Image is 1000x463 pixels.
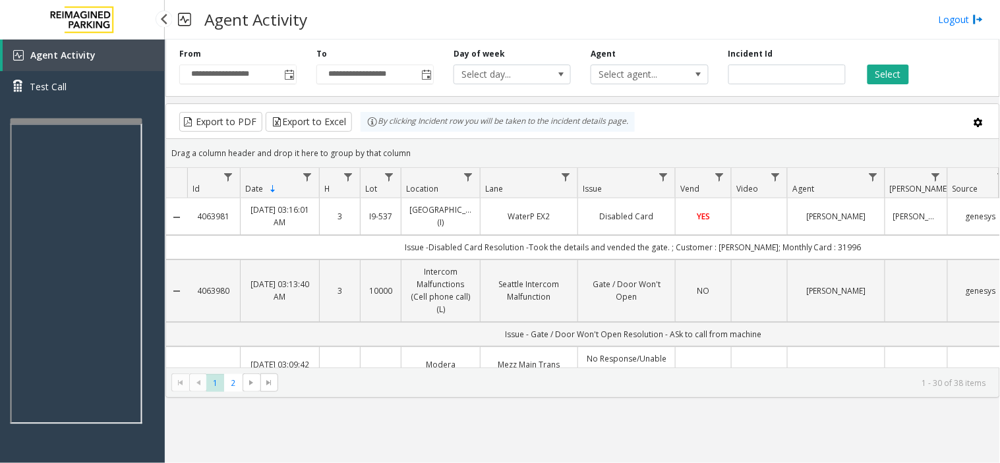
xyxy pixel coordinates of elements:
[245,183,263,194] span: Date
[30,49,96,61] span: Agent Activity
[179,48,201,60] label: From
[328,365,352,377] a: 3
[3,40,165,71] a: Agent Activity
[485,183,503,194] span: Lane
[792,183,814,194] span: Agent
[953,183,978,194] span: Source
[260,373,278,392] span: Go to the last page
[368,210,393,223] a: I9-537
[939,13,984,26] a: Logout
[339,168,357,186] a: H Filter Menu
[268,184,278,194] span: Sortable
[890,183,950,194] span: [PERSON_NAME]
[264,377,274,388] span: Go to the last page
[368,365,393,377] a: L20000500
[249,204,311,229] a: [DATE] 03:16:01 AM
[697,285,710,296] span: NO
[166,142,999,165] div: Drag a column header and drop it here to group by that column
[409,204,472,229] a: [GEOGRAPHIC_DATA] (I)
[365,183,377,194] span: Lot
[767,168,784,186] a: Video Filter Menu
[586,210,667,223] a: Disabled Card
[591,65,684,84] span: Select agent...
[973,13,984,26] img: logout
[655,168,672,186] a: Issue Filter Menu
[243,373,260,392] span: Go to the next page
[30,80,67,94] span: Test Call
[13,50,24,61] img: 'icon'
[409,358,472,383] a: Modera Midtown (L)
[680,183,699,194] span: Vend
[728,48,773,60] label: Incident Id
[586,278,667,303] a: Gate / Door Won't Open
[328,285,352,297] a: 3
[488,210,570,223] a: WaterP EX2
[864,168,882,186] a: Agent Filter Menu
[249,358,311,383] a: [DATE] 03:09:42 AM
[367,117,378,127] img: infoIcon.svg
[247,377,257,388] span: Go to the next page
[179,112,262,132] button: Export to PDF
[868,65,909,84] button: Select
[796,285,877,297] a: [PERSON_NAME]
[406,183,438,194] span: Location
[166,168,999,368] div: Data table
[281,65,296,84] span: Toggle popup
[684,210,723,223] a: YES
[454,48,505,60] label: Day of week
[220,168,237,186] a: Id Filter Menu
[893,210,939,223] a: [PERSON_NAME]
[166,212,187,223] a: Collapse Details
[198,3,314,36] h3: Agent Activity
[224,374,242,392] span: Page 2
[697,366,710,377] span: NO
[796,365,877,377] a: [PERSON_NAME]
[195,365,232,377] a: 4063978
[454,65,547,84] span: Select day...
[684,285,723,297] a: NO
[192,183,200,194] span: Id
[380,168,398,186] a: Lot Filter Menu
[684,365,723,377] a: NO
[206,374,224,392] span: Page 1
[419,65,433,84] span: Toggle popup
[299,168,316,186] a: Date Filter Menu
[266,112,352,132] button: Export to Excel
[195,285,232,297] a: 4063980
[368,285,393,297] a: 10000
[591,48,616,60] label: Agent
[166,367,187,377] a: Collapse Details
[736,183,758,194] span: Video
[557,168,575,186] a: Lane Filter Menu
[361,112,635,132] div: By clicking Incident row you will be taken to the incident details page.
[488,358,570,383] a: Mezz Main Trans Entry
[166,286,187,296] a: Collapse Details
[249,278,311,303] a: [DATE] 03:13:40 AM
[488,278,570,303] a: Seattle Intercom Malfunction
[927,168,945,186] a: Parker Filter Menu
[583,183,602,194] span: Issue
[409,265,472,316] a: Intercom Malfunctions (Cell phone call) (L)
[328,210,352,223] a: 3
[316,48,327,60] label: To
[195,210,232,223] a: 4063981
[711,168,728,186] a: Vend Filter Menu
[796,210,877,223] a: [PERSON_NAME]
[286,377,986,389] kendo-pager-info: 1 - 30 of 38 items
[586,352,667,391] a: No Response/Unable to hear [PERSON_NAME]
[459,168,477,186] a: Location Filter Menu
[178,3,191,36] img: pageIcon
[324,183,330,194] span: H
[697,211,710,222] span: YES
